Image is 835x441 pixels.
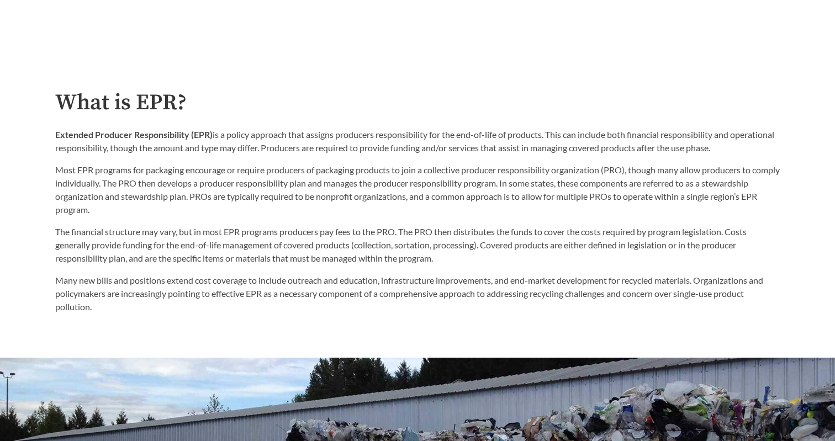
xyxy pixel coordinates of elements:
h2: What is EPR? [55,91,780,115]
p: Many new bills and positions extend cost coverage to include outreach and education, infrastructu... [55,274,780,314]
p: is a policy approach that assigns producers responsibility for the end-of-life of products. This ... [55,128,780,155]
p: The financial structure may vary, but in most EPR programs producers pay fees to the PRO. The PRO... [55,225,780,265]
p: Most EPR programs for packaging encourage or require producers of packaging products to join a co... [55,163,780,216]
strong: Extended Producer Responsibility (EPR) [55,129,213,140]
